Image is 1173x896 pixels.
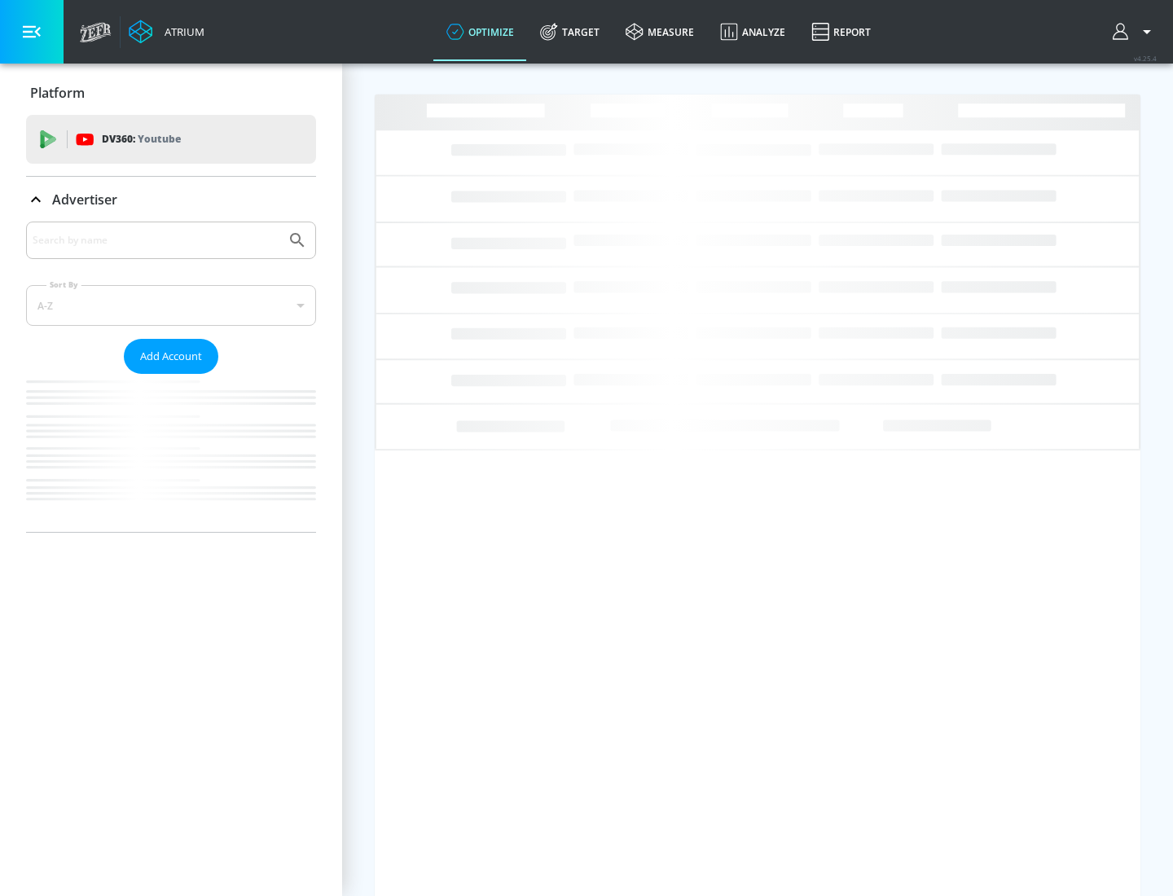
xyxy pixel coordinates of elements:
div: Atrium [158,24,204,39]
div: A-Z [26,285,316,326]
p: Platform [30,84,85,102]
nav: list of Advertiser [26,374,316,532]
p: Youtube [138,130,181,147]
span: Add Account [140,347,202,366]
a: Atrium [129,20,204,44]
a: Report [798,2,884,61]
div: Advertiser [26,222,316,532]
span: v 4.25.4 [1134,54,1157,63]
p: Advertiser [52,191,117,209]
div: DV360: Youtube [26,115,316,164]
p: DV360: [102,130,181,148]
a: measure [613,2,707,61]
label: Sort By [46,279,81,290]
a: Target [527,2,613,61]
button: Add Account [124,339,218,374]
a: optimize [433,2,527,61]
div: Advertiser [26,177,316,222]
a: Analyze [707,2,798,61]
input: Search by name [33,230,279,251]
div: Platform [26,70,316,116]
